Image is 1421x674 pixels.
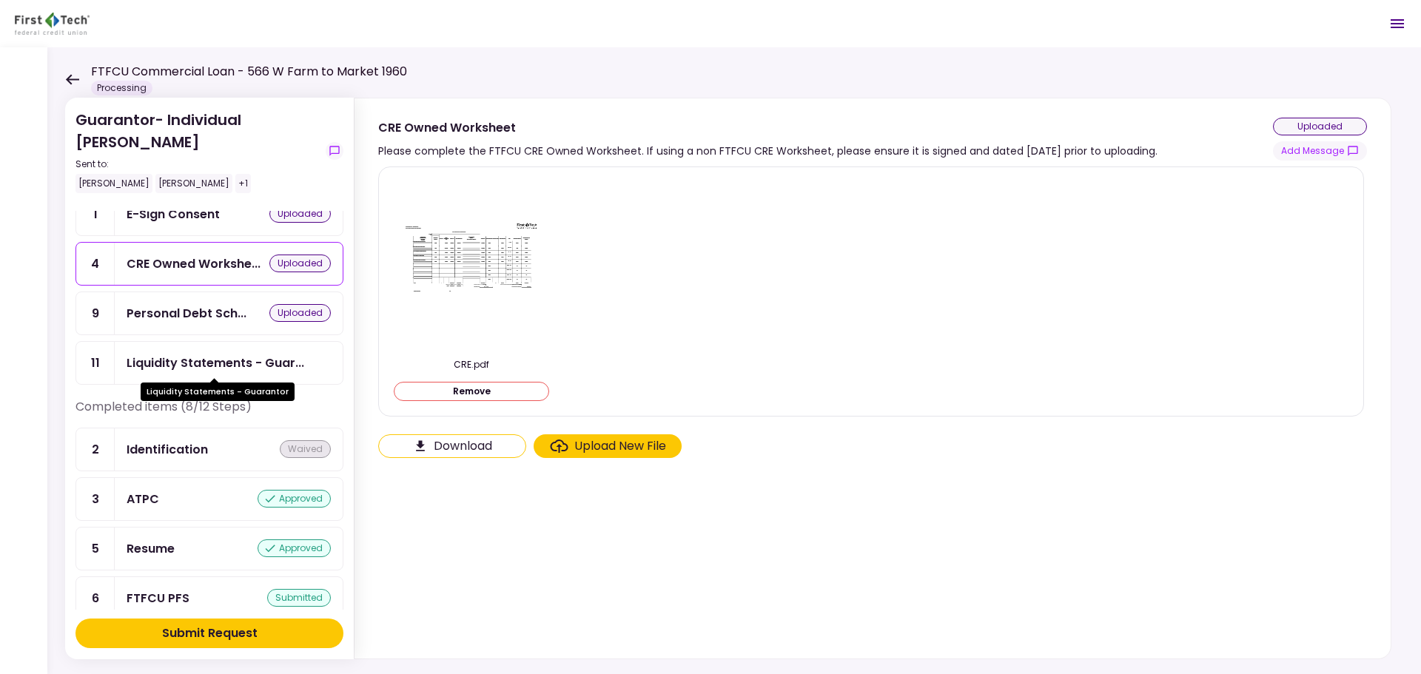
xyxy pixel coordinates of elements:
div: 6 [76,577,115,619]
span: Click here to upload the required document [534,434,682,458]
div: Guarantor- Individual [PERSON_NAME] [75,109,320,193]
a: 4CRE Owned Worksheetuploaded [75,242,343,286]
button: Open menu [1380,6,1415,41]
a: 11Liquidity Statements - Guarantor [75,341,343,385]
div: CRE Owned Worksheet [378,118,1158,137]
h1: FTFCU Commercial Loan - 566 W Farm to Market 1960 [91,63,407,81]
a: 1E-Sign Consentuploaded [75,192,343,236]
div: approved [258,539,331,557]
div: Processing [91,81,152,95]
div: +1 [235,174,251,193]
div: 5 [76,528,115,570]
div: uploaded [1273,118,1367,135]
div: [PERSON_NAME] [75,174,152,193]
div: 11 [76,342,115,384]
div: submitted [267,589,331,607]
div: FTFCU PFS [127,589,189,607]
img: Partner icon [15,13,90,35]
a: 2Identificationwaived [75,428,343,471]
a: 3ATPCapproved [75,477,343,521]
div: Please complete the FTFCU CRE Owned Worksheet. If using a non FTFCU CRE Worksheet, please ensure ... [378,142,1158,160]
button: Submit Request [75,619,343,648]
a: 6FTFCU PFSsubmitted [75,576,343,620]
button: Remove [394,382,549,401]
div: approved [258,490,331,508]
div: Liquidity Statements - Guarantor [141,383,295,401]
div: Personal Debt Schedule [127,304,246,323]
div: Sent to: [75,158,320,171]
div: Completed items (8/12 Steps) [75,398,343,428]
div: 3 [76,478,115,520]
button: show-messages [326,142,343,160]
div: [PERSON_NAME] [155,174,232,193]
div: uploaded [269,255,331,272]
a: 5Resumeapproved [75,527,343,570]
div: ATPC [127,490,159,508]
div: Submit Request [162,624,258,642]
div: E-Sign Consent [127,205,220,223]
div: Upload New File [574,437,666,455]
button: show-messages [1273,141,1367,161]
div: waived [280,440,331,458]
div: Identification [127,440,208,459]
div: uploaded [269,205,331,223]
div: 4 [76,243,115,285]
div: 9 [76,292,115,334]
div: 2 [76,428,115,471]
div: 1 [76,193,115,235]
div: uploaded [269,304,331,322]
div: Liquidity Statements - Guarantor [127,354,304,372]
div: CRE Owned Worksheet [127,255,261,273]
div: CRE Owned WorksheetPlease complete the FTFCU CRE Owned Worksheet. If using a non FTFCU CRE Worksh... [354,98,1391,659]
div: CRE.pdf [394,358,549,371]
button: Click here to download the document [378,434,526,458]
a: 9Personal Debt Scheduleuploaded [75,291,343,335]
div: Resume [127,539,175,558]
